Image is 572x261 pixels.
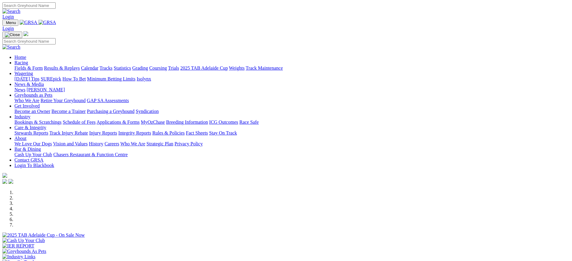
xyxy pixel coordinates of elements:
img: logo-grsa-white.png [23,31,28,36]
a: Isolynx [137,76,151,81]
a: Who We Are [120,141,145,146]
a: Login [2,14,14,19]
a: Track Injury Rebate [49,130,88,135]
a: Strategic Plan [147,141,173,146]
a: Wagering [14,71,33,76]
a: Breeding Information [166,120,208,125]
a: Login To Blackbook [14,163,54,168]
a: Retire Your Greyhound [41,98,86,103]
a: Integrity Reports [118,130,151,135]
a: Greyhounds as Pets [14,93,52,98]
a: Careers [104,141,119,146]
button: Toggle navigation [2,32,22,38]
a: Contact GRSA [14,157,43,162]
a: Stewards Reports [14,130,48,135]
a: Purchasing a Greyhound [87,109,134,114]
a: Become an Owner [14,109,50,114]
div: Care & Integrity [14,130,570,136]
a: Rules & Policies [152,130,185,135]
img: Cash Up Your Club [2,238,45,243]
a: Bookings & Scratchings [14,120,61,125]
a: Racing [14,60,28,65]
a: Trials [168,65,179,71]
div: Bar & Dining [14,152,570,157]
a: Industry [14,114,30,119]
a: Stay On Track [209,130,237,135]
a: Become a Trainer [51,109,86,114]
a: Calendar [81,65,98,71]
a: Coursing [149,65,167,71]
a: Fact Sheets [186,130,208,135]
a: News [14,87,25,92]
a: Get Involved [14,103,40,108]
img: Close [5,32,20,37]
img: Industry Links [2,254,36,259]
a: We Love Our Dogs [14,141,52,146]
a: How To Bet [63,76,86,81]
a: Grading [132,65,148,71]
a: Applications & Forms [97,120,140,125]
img: Greyhounds As Pets [2,249,46,254]
a: SUREpick [41,76,61,81]
input: Search [2,38,56,44]
a: Who We Are [14,98,39,103]
input: Search [2,2,56,9]
div: Get Involved [14,109,570,114]
a: [PERSON_NAME] [26,87,65,92]
a: Privacy Policy [175,141,203,146]
a: Minimum Betting Limits [87,76,135,81]
a: MyOzChase [141,120,165,125]
a: History [89,141,103,146]
img: 2025 TAB Adelaide Cup - On Sale Now [2,232,85,238]
a: Care & Integrity [14,125,46,130]
img: GRSA [39,20,56,25]
img: Search [2,9,20,14]
a: Bar & Dining [14,147,41,152]
a: Syndication [136,109,159,114]
a: GAP SA Assessments [87,98,129,103]
img: twitter.svg [8,179,13,184]
div: News & Media [14,87,570,93]
a: 2025 TAB Adelaide Cup [180,65,228,71]
a: Cash Up Your Club [14,152,52,157]
span: Menu [6,20,16,25]
a: Vision and Values [53,141,88,146]
a: Injury Reports [89,130,117,135]
button: Toggle navigation [2,20,18,26]
a: [DATE] Tips [14,76,39,81]
a: Home [14,55,26,60]
div: Greyhounds as Pets [14,98,570,103]
a: Results & Replays [44,65,80,71]
img: Search [2,44,20,50]
a: About [14,136,26,141]
img: GRSA [20,20,37,25]
a: Tracks [100,65,113,71]
a: Statistics [114,65,131,71]
div: About [14,141,570,147]
div: Racing [14,65,570,71]
a: ICG Outcomes [209,120,238,125]
img: logo-grsa-white.png [2,173,7,178]
a: News & Media [14,82,44,87]
a: Login [2,26,14,31]
a: Fields & Form [14,65,43,71]
a: Weights [229,65,245,71]
img: IER REPORT [2,243,34,249]
a: Race Safe [239,120,258,125]
div: Industry [14,120,570,125]
img: facebook.svg [2,179,7,184]
a: Chasers Restaurant & Function Centre [53,152,128,157]
a: Track Maintenance [246,65,283,71]
div: Wagering [14,76,570,82]
a: Schedule of Fees [63,120,95,125]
